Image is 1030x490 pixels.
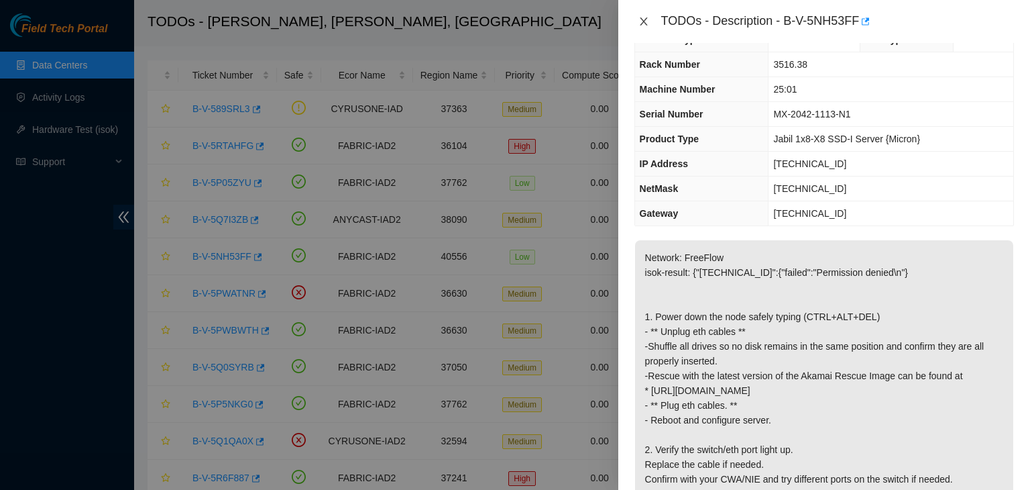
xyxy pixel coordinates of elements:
[661,11,1014,32] div: TODOs - Description - B-V-5NH53FF
[640,208,679,219] span: Gateway
[638,16,649,27] span: close
[773,208,846,219] span: [TECHNICAL_ID]
[773,158,846,169] span: [TECHNICAL_ID]
[773,84,797,95] span: 25:01
[773,109,850,119] span: MX-2042-1113-N1
[773,59,807,70] span: 3516.38
[773,134,920,144] span: Jabil 1x8-X8 SSD-I Server {Micron}
[640,59,700,70] span: Rack Number
[640,158,688,169] span: IP Address
[640,134,699,144] span: Product Type
[640,109,703,119] span: Serial Number
[640,183,679,194] span: NetMask
[640,84,716,95] span: Machine Number
[773,183,846,194] span: [TECHNICAL_ID]
[634,15,653,28] button: Close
